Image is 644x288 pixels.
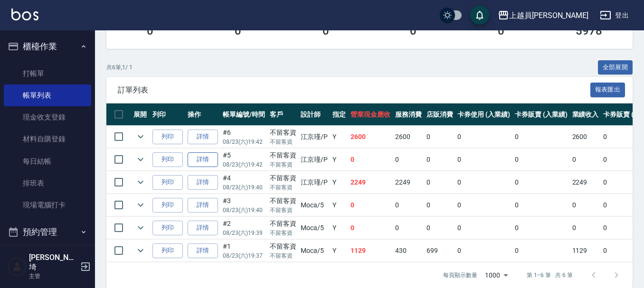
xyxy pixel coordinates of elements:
td: 0 [512,171,570,194]
button: 報表及分析 [4,244,91,269]
td: 0 [393,149,424,171]
a: 詳情 [188,130,218,144]
p: 08/23 (六) 19:40 [223,206,265,214]
a: 詳情 [188,152,218,167]
td: 0 [348,194,393,216]
button: 報表匯出 [590,83,625,97]
div: 不留客資 [270,150,296,160]
a: 詳情 [188,243,218,258]
p: 不留客資 [270,229,296,237]
button: 列印 [152,152,183,167]
h3: 0 [147,24,153,37]
td: 2249 [348,171,393,194]
th: 營業現金應收 [348,103,393,126]
div: 1000 [481,262,511,288]
td: 0 [393,217,424,239]
a: 現場電腦打卡 [4,194,91,216]
td: 0 [348,217,393,239]
button: 列印 [152,221,183,235]
th: 展開 [131,103,150,126]
button: 列印 [152,243,183,258]
td: 699 [424,240,455,262]
p: 主管 [29,272,77,280]
th: 列印 [150,103,185,126]
td: #4 [220,171,267,194]
p: 每頁顯示數量 [443,271,477,279]
p: 不留客資 [270,183,296,192]
a: 排班表 [4,172,91,194]
td: #1 [220,240,267,262]
td: 0 [512,217,570,239]
button: 預約管理 [4,220,91,244]
p: 08/23 (六) 19:37 [223,251,265,260]
button: expand row [133,243,148,258]
h3: 0 [235,24,241,37]
button: 全部展開 [598,60,633,75]
a: 報表匯出 [590,85,625,94]
img: Person [8,257,27,276]
div: 不留客資 [270,196,296,206]
td: 0 [455,240,512,262]
p: 共 6 筆, 1 / 1 [106,63,133,72]
td: 0 [455,171,512,194]
td: Y [330,194,348,216]
div: 不留客資 [270,128,296,138]
button: expand row [133,221,148,235]
td: 0 [348,149,393,171]
div: 不留客資 [270,173,296,183]
td: 0 [570,149,601,171]
td: Moca /5 [298,240,330,262]
td: Moca /5 [298,217,330,239]
td: 2600 [348,126,393,148]
p: 不留客資 [270,138,296,146]
td: 0 [512,149,570,171]
p: 08/23 (六) 19:39 [223,229,265,237]
button: expand row [133,198,148,212]
th: 指定 [330,103,348,126]
td: 0 [393,194,424,216]
td: #6 [220,126,267,148]
button: 櫃檯作業 [4,34,91,59]
span: 訂單列表 [118,85,590,95]
p: 08/23 (六) 19:42 [223,160,265,169]
td: 2600 [393,126,424,148]
th: 操作 [185,103,220,126]
a: 詳情 [188,221,218,235]
td: 2600 [570,126,601,148]
th: 服務消費 [393,103,424,126]
td: #2 [220,217,267,239]
button: 列印 [152,198,183,213]
p: 08/23 (六) 19:42 [223,138,265,146]
button: save [470,6,489,25]
a: 詳情 [188,175,218,190]
a: 帳單列表 [4,84,91,106]
button: 上越員[PERSON_NAME] [494,6,592,25]
div: 上越員[PERSON_NAME] [509,9,588,21]
td: Y [330,240,348,262]
td: 江京瑾 /P [298,126,330,148]
p: 不留客資 [270,206,296,214]
h3: 0 [498,24,504,37]
td: 0 [512,240,570,262]
td: 0 [424,217,455,239]
td: 0 [455,126,512,148]
td: 0 [455,217,512,239]
th: 客戶 [267,103,299,126]
td: 0 [424,194,455,216]
th: 卡券使用 (入業績) [455,103,512,126]
th: 店販消費 [424,103,455,126]
button: expand row [133,175,148,189]
h3: 0 [322,24,329,37]
th: 卡券販賣 (入業績) [512,103,570,126]
button: 列印 [152,130,183,144]
div: 不留客資 [270,242,296,251]
td: 1129 [348,240,393,262]
td: 0 [455,194,512,216]
td: 0 [424,126,455,148]
a: 現金收支登錄 [4,106,91,128]
button: expand row [133,130,148,144]
p: 不留客資 [270,160,296,169]
h5: [PERSON_NAME]埼 [29,253,77,272]
th: 設計師 [298,103,330,126]
p: 第 1–6 筆 共 6 筆 [527,271,573,279]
